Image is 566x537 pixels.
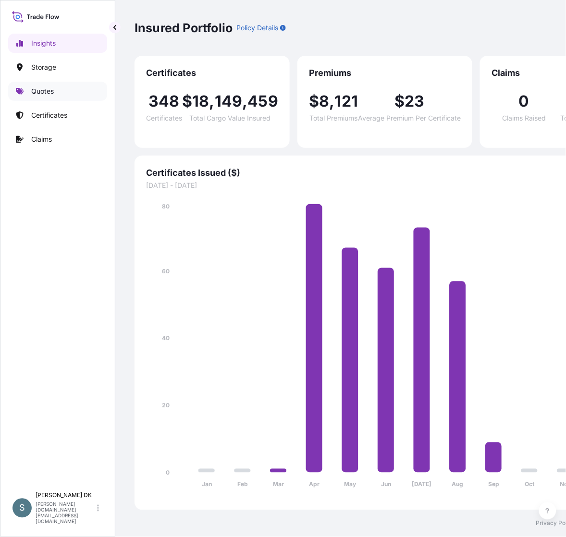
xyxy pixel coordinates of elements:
[335,94,358,109] span: 121
[330,94,335,109] span: ,
[202,481,212,488] tspan: Jan
[36,501,95,525] p: [PERSON_NAME][DOMAIN_NAME][EMAIL_ADDRESS][DOMAIN_NAME]
[237,481,248,488] tspan: Feb
[488,481,499,488] tspan: Sep
[405,94,424,109] span: 23
[182,94,192,109] span: $
[358,115,461,122] span: Average Premium Per Certificate
[135,20,233,36] p: Insured Portfolio
[19,503,25,513] span: S
[31,38,56,48] p: Insights
[309,94,319,109] span: $
[345,481,357,488] tspan: May
[309,481,320,488] tspan: Apr
[412,481,432,488] tspan: [DATE]
[8,58,107,77] a: Storage
[31,62,56,72] p: Storage
[36,492,95,500] p: [PERSON_NAME] DK
[190,115,271,122] span: Total Cargo Value Insured
[31,134,52,144] p: Claims
[31,86,54,96] p: Quotes
[215,94,243,109] span: 149
[8,130,107,149] a: Claims
[309,67,461,79] span: Premiums
[162,203,170,210] tspan: 80
[394,94,405,109] span: $
[209,94,215,109] span: ,
[166,469,170,476] tspan: 0
[146,115,182,122] span: Certificates
[503,115,546,122] span: Claims Raised
[192,94,209,109] span: 18
[146,67,278,79] span: Certificates
[519,94,529,109] span: 0
[31,110,67,120] p: Certificates
[319,94,329,109] span: 8
[8,106,107,125] a: Certificates
[452,481,464,488] tspan: Aug
[8,82,107,101] a: Quotes
[525,481,535,488] tspan: Oct
[162,268,170,275] tspan: 60
[236,23,278,33] p: Policy Details
[309,115,357,122] span: Total Premiums
[248,94,279,109] span: 459
[381,481,391,488] tspan: Jun
[162,402,170,409] tspan: 20
[8,34,107,53] a: Insights
[162,335,170,342] tspan: 40
[273,481,284,488] tspan: Mar
[242,94,247,109] span: ,
[148,94,180,109] span: 348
